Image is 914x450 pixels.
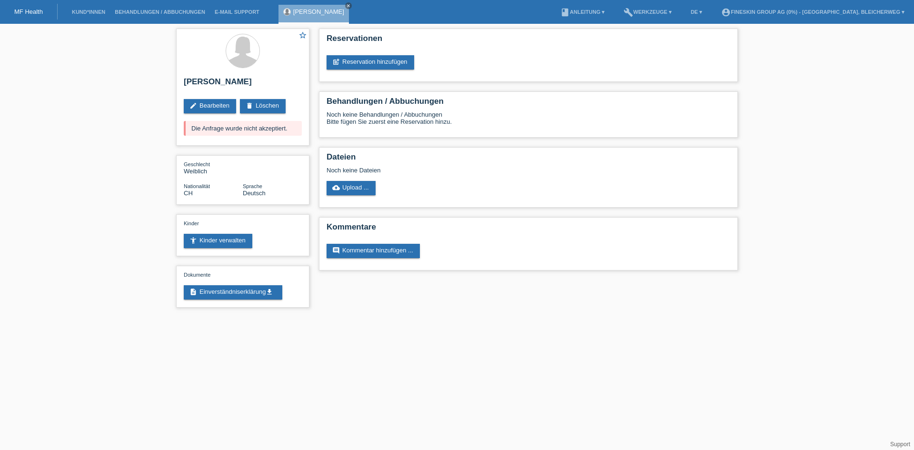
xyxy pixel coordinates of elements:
i: post_add [332,58,340,66]
div: Noch keine Dateien [327,167,617,174]
a: cloud_uploadUpload ... [327,181,376,195]
h2: Dateien [327,152,730,167]
a: star_border [298,31,307,41]
a: editBearbeiten [184,99,236,113]
h2: [PERSON_NAME] [184,77,302,91]
a: Support [890,441,910,448]
i: accessibility_new [189,237,197,244]
span: Deutsch [243,190,266,197]
span: Geschlecht [184,161,210,167]
div: Die Anfrage wurde nicht akzeptiert. [184,121,302,136]
a: [PERSON_NAME] [293,8,344,15]
a: E-Mail Support [210,9,264,15]
h2: Kommentare [327,222,730,237]
a: post_addReservation hinzufügen [327,55,414,70]
i: delete [246,102,253,110]
a: commentKommentar hinzufügen ... [327,244,420,258]
a: close [345,2,352,9]
i: account_circle [721,8,731,17]
span: Schweiz [184,190,193,197]
a: Behandlungen / Abbuchungen [110,9,210,15]
h2: Behandlungen / Abbuchungen [327,97,730,111]
i: book [560,8,570,17]
span: Nationalität [184,183,210,189]
div: Noch keine Behandlungen / Abbuchungen Bitte fügen Sie zuerst eine Reservation hinzu. [327,111,730,132]
div: Weiblich [184,160,243,175]
i: get_app [266,288,273,296]
i: build [624,8,633,17]
a: account_circleFineSkin Group AG (0%) - [GEOGRAPHIC_DATA], Bleicherweg ▾ [716,9,909,15]
h2: Reservationen [327,34,730,48]
a: Kund*innen [67,9,110,15]
a: deleteLöschen [240,99,286,113]
a: bookAnleitung ▾ [556,9,609,15]
a: buildWerkzeuge ▾ [619,9,676,15]
span: Sprache [243,183,262,189]
span: Dokumente [184,272,210,278]
a: descriptionEinverständniserklärungget_app [184,285,282,300]
a: DE ▾ [686,9,707,15]
i: comment [332,247,340,254]
i: star_border [298,31,307,40]
i: cloud_upload [332,184,340,191]
a: accessibility_newKinder verwalten [184,234,252,248]
a: MF Health [14,8,43,15]
span: Kinder [184,220,199,226]
i: description [189,288,197,296]
i: edit [189,102,197,110]
i: close [346,3,351,8]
